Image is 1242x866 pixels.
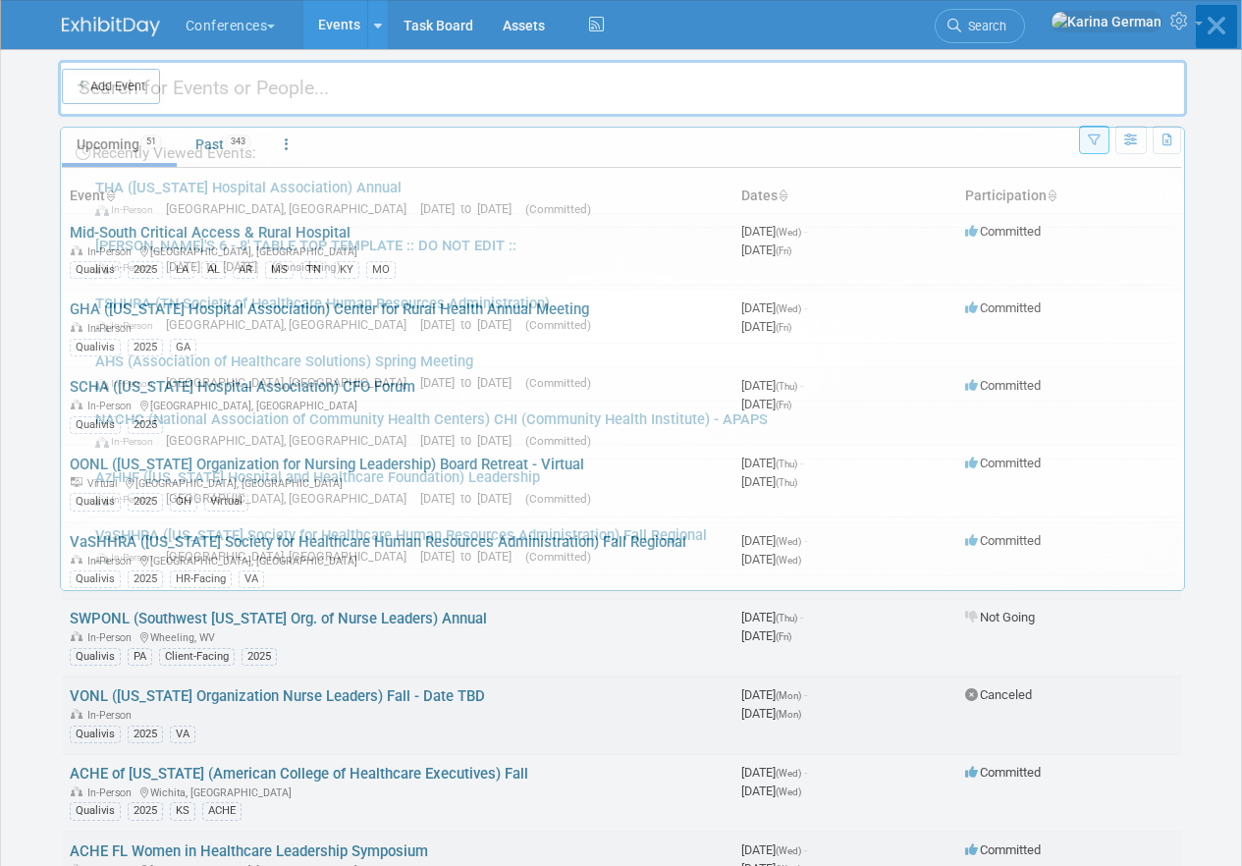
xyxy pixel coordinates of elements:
[85,228,1174,285] a: [PERSON_NAME]'S 6 - 8' TABLE TOP TEMPLATE :: DO NOT EDIT :: In-Person [DATE] to [DATE] (Considering)
[85,517,1174,574] a: VaSHHRA ([US_STATE] Society for Healthcare Human Resources Administration) Fall Regional In-Perso...
[166,259,267,274] span: [DATE] to [DATE]
[420,375,521,390] span: [DATE] to [DATE]
[95,377,162,390] span: In-Person
[95,435,162,448] span: In-Person
[166,491,416,506] span: [GEOGRAPHIC_DATA], [GEOGRAPHIC_DATA]
[525,318,591,332] span: (Committed)
[166,201,416,216] span: [GEOGRAPHIC_DATA], [GEOGRAPHIC_DATA]
[525,376,591,390] span: (Committed)
[85,286,1174,343] a: TSHHRA (TN Society of Healthcare Human Resources Administration) In-Person [GEOGRAPHIC_DATA], [GE...
[85,170,1174,227] a: THA ([US_STATE] Hospital Association) Annual In-Person [GEOGRAPHIC_DATA], [GEOGRAPHIC_DATA] [DATE...
[166,375,416,390] span: [GEOGRAPHIC_DATA], [GEOGRAPHIC_DATA]
[95,261,162,274] span: In-Person
[420,491,521,506] span: [DATE] to [DATE]
[71,128,1174,170] div: Recently Viewed Events:
[95,551,162,564] span: In-Person
[166,549,416,564] span: [GEOGRAPHIC_DATA], [GEOGRAPHIC_DATA]
[525,550,591,564] span: (Committed)
[95,203,162,216] span: In-Person
[271,260,341,274] span: (Considering)
[420,317,521,332] span: [DATE] to [DATE]
[420,201,521,216] span: [DATE] to [DATE]
[525,492,591,506] span: (Committed)
[166,317,416,332] span: [GEOGRAPHIC_DATA], [GEOGRAPHIC_DATA]
[166,433,416,448] span: [GEOGRAPHIC_DATA], [GEOGRAPHIC_DATA]
[85,402,1174,459] a: NACHC (National Association of Community Health Centers) CHI (Community Health Institute) - APAPS...
[420,433,521,448] span: [DATE] to [DATE]
[85,344,1174,401] a: AHS (Association of Healthcare Solutions) Spring Meeting In-Person [GEOGRAPHIC_DATA], [GEOGRAPHIC...
[85,460,1174,516] a: AzHHF ([US_STATE] Hospital and Healthcare Foundation) Leadership In-Person [GEOGRAPHIC_DATA], [GE...
[95,493,162,506] span: In-Person
[525,434,591,448] span: (Committed)
[58,60,1187,117] input: Search for Events or People...
[420,549,521,564] span: [DATE] to [DATE]
[525,202,591,216] span: (Committed)
[95,319,162,332] span: In-Person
